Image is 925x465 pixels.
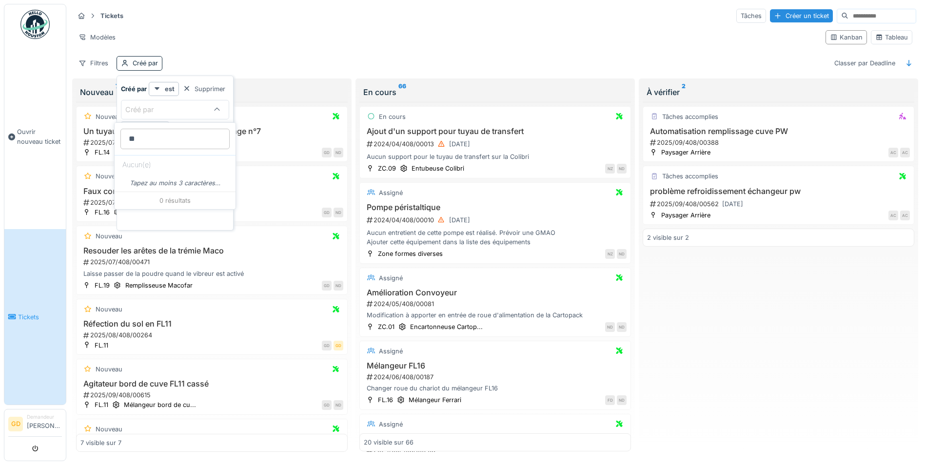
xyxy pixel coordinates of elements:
div: FL.19 [95,281,110,290]
div: 2025/07/408/00468 [82,138,343,147]
div: 2025/08/408/00264 [82,330,343,340]
div: FL.14 [95,148,110,157]
li: [PERSON_NAME] [27,413,62,434]
div: 0 résultats [115,192,236,209]
div: 2025/09/408/00615 [82,390,343,400]
div: Paysager Arrière [661,148,710,157]
div: Modification à apporter en entrée de roue d'alimentation de la Cartopack [364,310,627,320]
div: GD [322,208,332,217]
div: Créé par [133,58,158,68]
h3: Ajout d'un support pour tuyau de transfert [364,127,627,136]
div: ND [334,148,343,157]
div: Modèles [74,30,120,44]
div: ZC.01 [378,322,394,331]
div: 7 visible sur 7 [80,438,121,447]
div: Paysager Arrière [661,211,710,220]
div: FL.11 [95,341,108,350]
div: [DATE] [449,215,470,225]
div: GD [322,400,332,410]
div: ND [334,400,343,410]
div: GD [322,341,332,350]
div: 2025/07/408/00460 [82,198,343,207]
div: ND [617,395,627,405]
strong: Tickets [97,11,127,20]
div: AC [900,211,910,220]
div: Nouveau [96,172,122,181]
div: 2025/07/408/00471 [82,257,343,267]
div: FL.16 [378,395,393,405]
div: Tâches [736,9,766,23]
div: ND [334,281,343,291]
div: Assigné [379,273,403,283]
div: Assigné [379,420,403,429]
div: Encartonneuse Cartop... [410,322,483,331]
div: Nouveau [96,365,122,374]
div: 2024/04/408/00013 [366,138,627,150]
strong: Créé par [121,84,147,94]
div: Nouveau [96,425,122,434]
div: 2025/09/408/00388 [649,138,910,147]
div: GD [322,148,332,157]
h3: Agitateur bord de cuve FL11 cassé [80,379,343,388]
div: Nouveau [96,112,122,121]
div: Entubeuse Colibri [412,164,464,173]
div: 2024/05/408/00081 [366,299,627,309]
div: Assigné [379,188,403,197]
div: Aucun entretient de cette pompe est réalisé. Prévoir une GMAO Ajouter cette équipement dans la li... [364,228,627,247]
div: Supprimer [179,82,229,96]
div: 2024/04/408/00010 [366,214,627,226]
div: Tableau [875,33,908,42]
div: À vérifier [647,86,910,98]
div: AC [888,211,898,220]
div: Tâches accomplies [662,112,718,121]
h3: Amélioration Convoyeur [364,288,627,297]
div: Aucun support pour le tuyau de transfert sur la Colibri [364,152,627,161]
sup: 2 [682,86,686,98]
div: Nouveau [80,86,344,98]
div: 2025/09/408/00562 [649,198,910,210]
h3: Automatisation remplissage cuve PW [647,127,910,136]
div: [DATE] [449,139,470,149]
div: ND [334,208,343,217]
h3: Mélangeur FL16 [364,361,627,370]
div: Aucun(e) [115,155,236,174]
h3: Faux contact lors du montage du bicône [80,187,343,196]
h3: Pompe péristaltique [364,203,627,212]
div: ND [617,164,627,174]
h3: Un tuyau fuite au niveau de la tête de lavage n°7 [80,127,343,136]
div: ZC.09 [378,164,396,173]
img: Badge_color-CXgf-gQk.svg [20,10,50,39]
strong: est [165,84,175,94]
div: Zone formes diverses [378,249,443,258]
div: Changer roue du chariot du mélangeur FL16 [364,384,627,393]
div: FD [605,395,615,405]
li: GD [8,417,23,431]
sup: 66 [398,86,406,98]
div: Kanban [830,33,863,42]
div: ND [617,322,627,332]
span: Ouvrir nouveau ticket [17,127,62,146]
div: GD [322,281,332,291]
div: Laisse passer de la poudre quand le vibreur est activé [80,269,343,278]
div: [DATE] [722,199,743,209]
div: Nouveau [96,305,122,314]
h3: Réfection du sol en FL11 [80,319,343,329]
h3: problème refroidissement échangeur pw [647,187,910,196]
div: 20 visible sur 66 [364,438,413,447]
div: En cours [379,112,406,121]
div: Tapez au moins 3 caractères… [115,174,236,192]
div: Assigné [379,347,403,356]
div: 2024/06/408/00187 [366,372,627,382]
div: Créer un ticket [770,9,833,22]
div: Nouveau [96,232,122,241]
div: GD [334,341,343,350]
span: Tickets [18,312,62,322]
div: 2 visible sur 2 [647,233,689,242]
div: AC [888,148,898,157]
div: ND [605,322,615,332]
div: FL.16 [95,208,110,217]
div: Filtres [74,56,113,70]
h3: Resouder les arêtes de la trémie Maco [80,246,343,255]
div: AC [900,148,910,157]
div: En cours [363,86,627,98]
